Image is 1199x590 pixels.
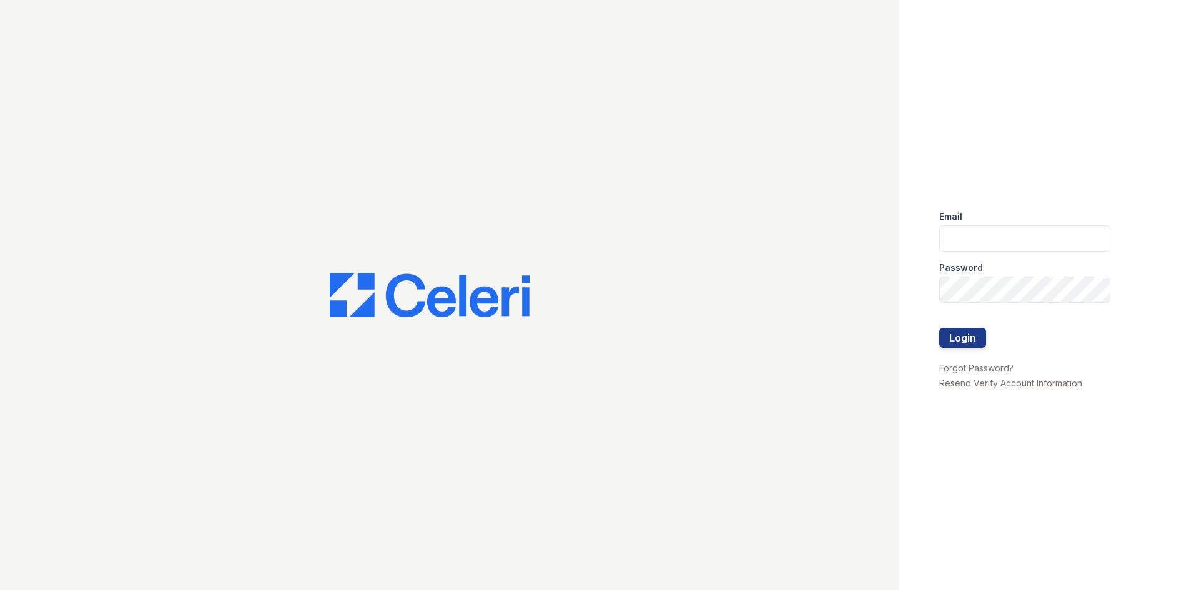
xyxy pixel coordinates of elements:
[939,262,983,274] label: Password
[330,273,530,318] img: CE_Logo_Blue-a8612792a0a2168367f1c8372b55b34899dd931a85d93a1a3d3e32e68fde9ad4.png
[939,378,1082,388] a: Resend Verify Account Information
[939,210,962,223] label: Email
[939,328,986,348] button: Login
[939,363,1014,373] a: Forgot Password?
